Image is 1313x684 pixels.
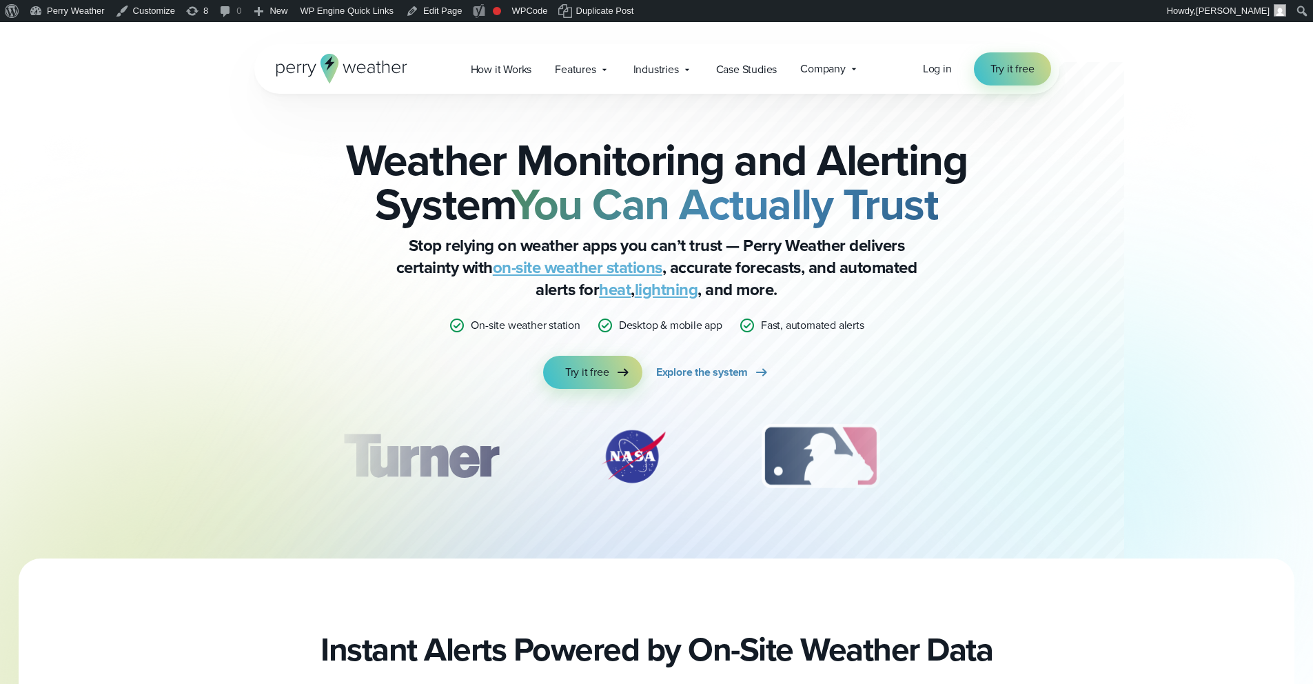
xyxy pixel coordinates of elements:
p: On-site weather station [471,317,580,334]
a: lightning [635,277,698,302]
img: MLB.svg [748,422,893,491]
div: 3 of 12 [748,422,893,491]
span: Company [800,61,846,77]
div: Focus keyphrase not set [493,7,501,15]
div: 2 of 12 [585,422,682,491]
span: Industries [633,61,679,78]
span: Explore the system [656,364,748,381]
p: Fast, automated alerts [761,317,864,334]
strong: You Can Actually Trust [511,172,938,237]
h2: Instant Alerts Powered by On-Site Weather Data [320,630,993,669]
img: Turner-Construction_1.svg [323,422,518,491]
a: How it Works [459,55,544,83]
span: Case Studies [716,61,777,78]
p: Desktop & mobile app [619,317,722,334]
img: NASA.svg [585,422,682,491]
a: Case Studies [704,55,789,83]
div: 4 of 12 [959,422,1070,491]
span: How it Works [471,61,532,78]
span: [PERSON_NAME] [1196,6,1270,16]
img: PGA.svg [959,422,1070,491]
a: on-site weather stations [493,255,662,280]
a: Try it free [543,356,642,389]
a: Explore the system [656,356,770,389]
a: Try it free [974,52,1051,85]
span: Features [555,61,596,78]
span: Try it free [565,364,609,381]
a: heat [599,277,631,302]
span: Try it free [990,61,1035,77]
div: 1 of 12 [323,422,518,491]
p: Stop relying on weather apps you can’t trust — Perry Weather delivers certainty with , accurate f... [381,234,933,301]
span: Log in [923,61,952,77]
div: slideshow [323,422,990,498]
a: Log in [923,61,952,77]
h2: Weather Monitoring and Alerting System [323,138,990,226]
